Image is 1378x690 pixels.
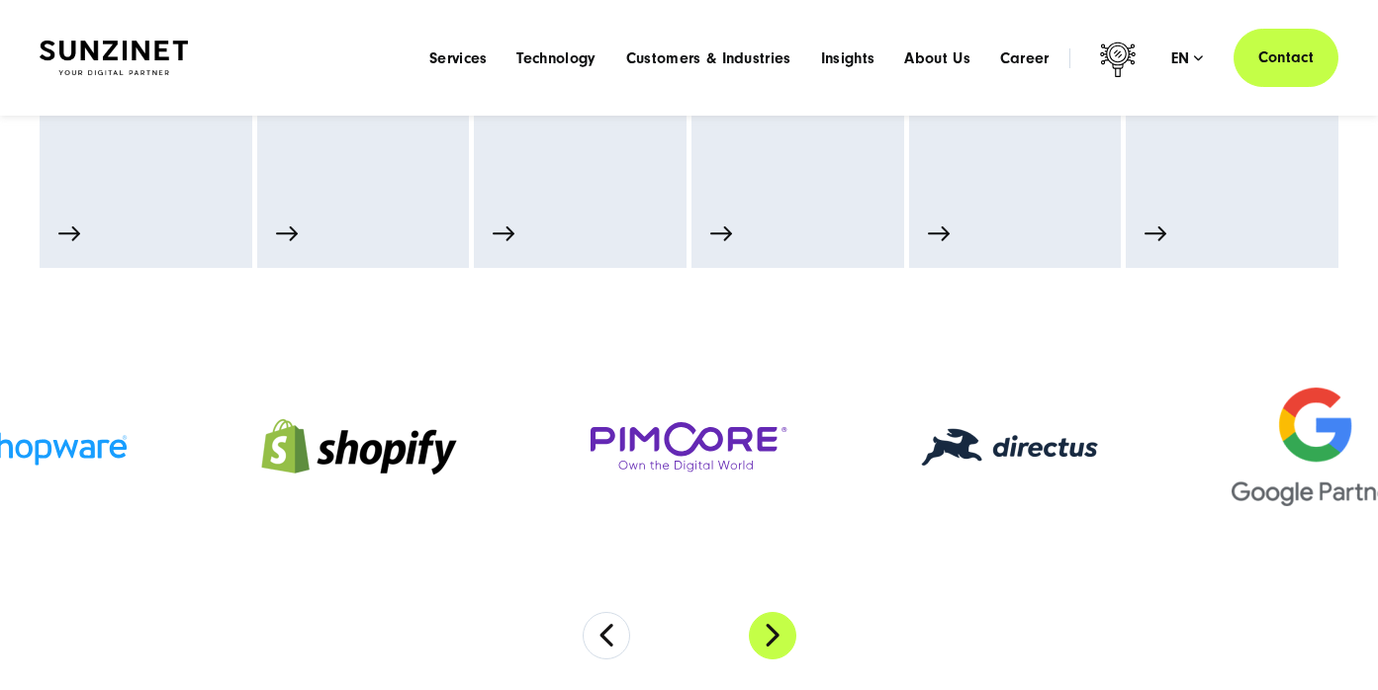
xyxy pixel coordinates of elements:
[40,41,188,75] img: SUNZINET Full Service Digital Agentur
[749,612,796,659] button: Next
[583,612,630,659] button: Previous
[1234,29,1338,87] a: Contact
[1000,48,1050,68] a: Career
[260,393,458,500] img: Shopify Partner Agency - E-commerce Agency SUNZINET
[904,48,970,68] a: About Us
[591,422,788,473] img: Pimcore Partner Agency - Digital Agency for PIM Implementation SUNZINET
[516,48,596,68] a: Technology
[921,428,1099,467] img: Directus Partner Agency - Digital Agency for Web Development SUNZINET
[626,48,791,68] a: Customers & Industries
[1171,48,1204,68] div: en
[821,48,875,68] a: Insights
[429,48,488,68] a: Services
